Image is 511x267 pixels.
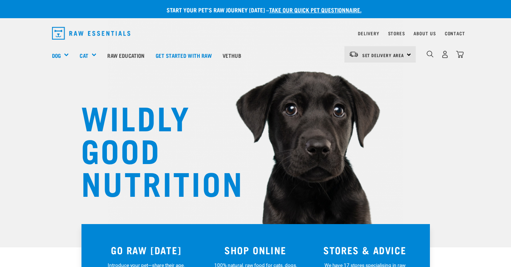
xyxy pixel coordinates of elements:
img: home-icon-1@2x.png [427,51,434,57]
img: home-icon@2x.png [456,51,464,58]
a: Delivery [358,32,379,35]
img: user.png [441,51,449,58]
a: take our quick pet questionnaire. [269,8,362,11]
nav: dropdown navigation [46,24,465,43]
a: Cat [80,51,88,60]
a: Dog [52,51,61,60]
a: Stores [388,32,405,35]
a: About Us [414,32,436,35]
h3: GO RAW [DATE] [96,244,197,256]
a: Vethub [217,41,247,70]
a: Raw Education [102,41,150,70]
a: Get started with Raw [150,41,217,70]
h3: SHOP ONLINE [205,244,306,256]
h1: WILDLY GOOD NUTRITION [81,100,227,198]
h3: STORES & ADVICE [315,244,415,256]
img: Raw Essentials Logo [52,27,131,40]
span: Set Delivery Area [362,54,404,56]
img: van-moving.png [349,51,359,57]
a: Contact [445,32,465,35]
